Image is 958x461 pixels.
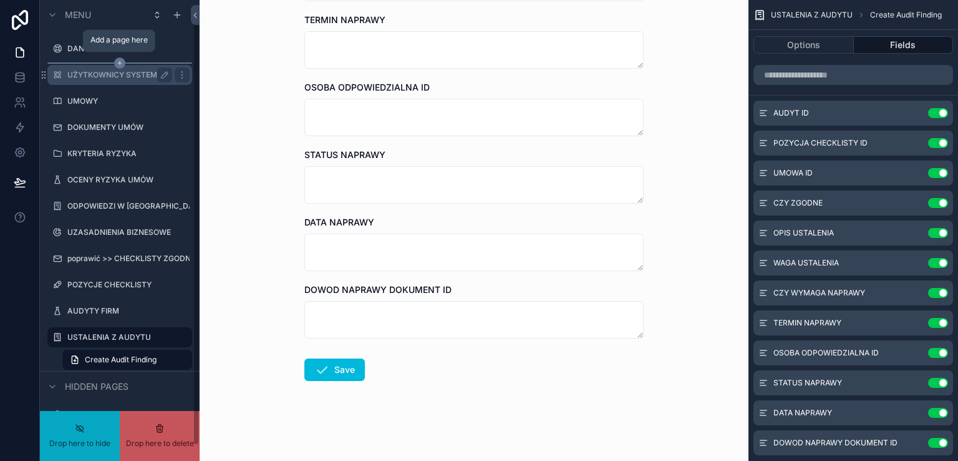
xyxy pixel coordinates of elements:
span: OSOBA ODPOWIEDZIALNA ID [304,82,430,92]
span: POZYCJA CHECKLISTY ID [773,138,868,148]
span: STATUS NAPRAWY [773,378,842,388]
button: Options [753,36,854,54]
label: My Profile [67,410,185,420]
span: USTALENIA Z AUDYTU [771,10,853,20]
span: Drop here to delete [126,439,194,449]
label: ODPOWIEDZI W [GEOGRAPHIC_DATA] [67,201,190,211]
span: TERMIN NAPRAWY [773,318,841,328]
span: UMOWA ID [773,168,813,178]
span: DOWOD NAPRAWY DOKUMENT ID [773,438,898,448]
span: TERMIN NAPRAWY [304,14,385,25]
button: Save [304,359,365,381]
span: DOWOD NAPRAWY DOKUMENT ID [304,284,452,295]
span: OPIS USTALENIA [773,228,834,238]
span: WAGA USTALENIA [773,258,839,268]
span: OSOBA ODPOWIEDZIALNA ID [773,348,879,358]
span: DATA NAPRAWY [304,217,374,227]
span: CZY ZGODNE [773,198,823,208]
label: DANE FIRMY [67,44,185,54]
label: OCENY RYZYKA UMÓW [67,175,185,185]
span: Drop here to hide [49,439,110,449]
button: Fields [854,36,954,54]
a: Create Audit Finding [62,350,192,370]
span: AUDYT ID [773,108,809,118]
label: UZASADNIENIA BIZNESOWE [67,227,185,237]
span: Menu [65,9,91,21]
label: KRYTERIA RYZYKA [67,149,185,159]
label: UŻYTKOWNICY SYSTEMU [67,70,167,80]
label: poprawić >> CHECKLISTY ZGODNOŚCI [67,254,190,264]
span: STATUS NAPRAWY [304,149,385,160]
label: UMOWY [67,96,185,106]
span: CZY WYMAGA NAPRAWY [773,288,865,298]
span: Hidden pages [65,380,128,393]
span: Create Audit Finding [85,355,157,365]
div: Add a page here [90,35,148,47]
label: DOKUMENTY UMÓW [67,122,185,132]
label: USTALENIA Z AUDYTU [67,332,185,342]
label: AUDYTY FIRM [67,306,185,316]
label: POZYCJE CHECKLISTY [67,280,185,290]
span: DATA NAPRAWY [773,408,832,418]
span: Create Audit Finding [870,10,942,20]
